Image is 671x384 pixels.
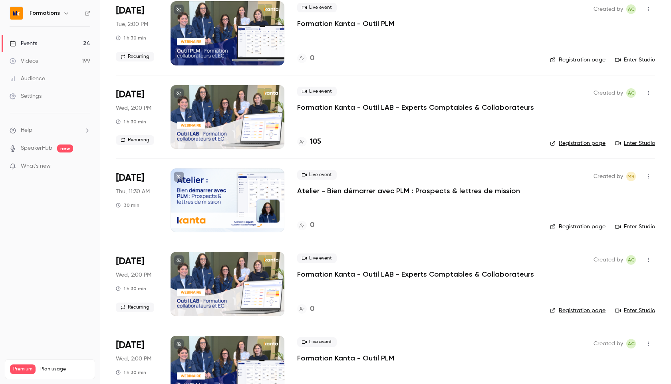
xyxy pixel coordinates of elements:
div: 1 h 30 min [116,285,146,292]
div: Events [10,40,37,48]
span: Wed, 2:00 PM [116,271,151,279]
a: Registration page [550,307,605,315]
span: Created by [594,4,623,14]
iframe: Noticeable Trigger [81,163,90,170]
a: Registration page [550,56,605,64]
span: Created by [594,339,623,348]
div: Sep 11 Thu, 11:30 AM (Europe/Paris) [116,168,158,232]
a: Registration page [550,139,605,147]
h6: Formations [30,9,60,17]
span: MR [627,172,635,181]
span: Wed, 2:00 PM [116,104,151,112]
div: Sep 9 Tue, 2:00 PM (Europe/Paris) [116,1,158,65]
span: Created by [594,88,623,98]
span: Anaïs Cachelou [626,339,636,348]
span: Created by [594,255,623,265]
a: Registration page [550,223,605,231]
div: Settings [10,92,42,100]
div: 1 h 30 min [116,369,146,376]
span: AC [628,339,635,348]
div: 30 min [116,202,139,208]
span: Recurring [116,303,154,312]
span: AC [628,4,635,14]
span: Plan usage [40,366,90,372]
span: Live event [297,170,337,180]
span: Recurring [116,135,154,145]
div: Videos [10,57,38,65]
span: [DATE] [116,339,144,352]
span: Recurring [116,52,154,61]
span: Anaïs Cachelou [626,88,636,98]
span: Live event [297,337,337,347]
span: [DATE] [116,255,144,268]
a: Enter Studio [615,307,655,315]
h4: 0 [310,53,314,64]
span: Anaïs Cachelou [626,4,636,14]
div: Sep 24 Wed, 2:00 PM (Europe/Paris) [116,252,158,316]
a: Enter Studio [615,223,655,231]
a: 0 [297,53,314,64]
img: Formations [10,7,23,20]
a: Formation Kanta - Outil LAB - Experts Comptables & Collaborateurs [297,103,534,112]
div: 1 h 30 min [116,35,146,41]
li: help-dropdown-opener [10,126,90,135]
span: Help [21,126,32,135]
span: AC [628,255,635,265]
span: Thu, 11:30 AM [116,188,150,196]
span: Tue, 2:00 PM [116,20,148,28]
div: Sep 10 Wed, 2:00 PM (Europe/Paris) [116,85,158,149]
span: What's new [21,162,51,170]
div: 1 h 30 min [116,119,146,125]
a: Atelier - Bien démarrer avec PLM : Prospects & lettres de mission [297,186,520,196]
a: 0 [297,220,314,231]
h4: 0 [310,220,314,231]
div: Audience [10,75,45,83]
a: SpeakerHub [21,144,52,152]
span: Live event [297,87,337,96]
h4: 105 [310,137,321,147]
span: Live event [297,3,337,12]
span: AC [628,88,635,98]
h4: 0 [310,304,314,315]
span: Anaïs Cachelou [626,255,636,265]
span: Wed, 2:00 PM [116,355,151,363]
span: Created by [594,172,623,181]
span: Premium [10,364,36,374]
a: 0 [297,304,314,315]
a: Formation Kanta - Outil LAB - Experts Comptables & Collaborateurs [297,269,534,279]
span: [DATE] [116,172,144,184]
span: new [57,144,73,152]
span: [DATE] [116,4,144,17]
span: [DATE] [116,88,144,101]
span: Marion Roquet [626,172,636,181]
a: Formation Kanta - Outil PLM [297,353,394,363]
a: Enter Studio [615,56,655,64]
span: Live event [297,253,337,263]
a: 105 [297,137,321,147]
a: Formation Kanta - Outil PLM [297,19,394,28]
a: Enter Studio [615,139,655,147]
